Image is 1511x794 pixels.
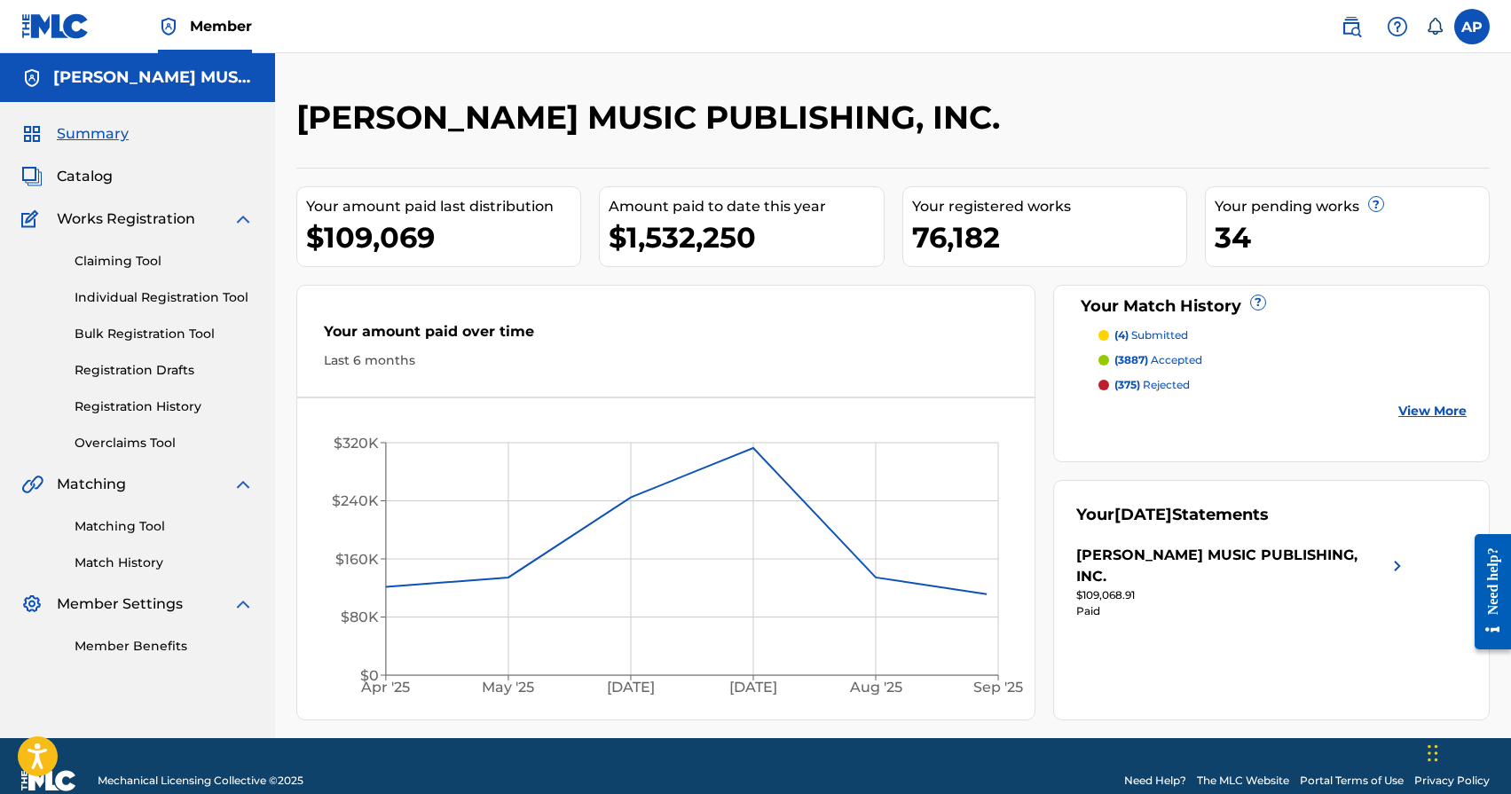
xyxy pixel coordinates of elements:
div: Paid [1076,603,1408,619]
img: Summary [21,123,43,145]
a: CatalogCatalog [21,166,113,187]
div: Your Match History [1076,295,1467,318]
a: Match History [75,554,254,572]
a: The MLC Website [1197,773,1289,789]
span: Works Registration [57,208,195,230]
a: Claiming Tool [75,252,254,271]
div: [PERSON_NAME] MUSIC PUBLISHING, INC. [1076,545,1387,587]
h2: [PERSON_NAME] MUSIC PUBLISHING, INC. [296,98,1009,138]
a: Registration Drafts [75,361,254,380]
div: 34 [1215,217,1489,257]
div: Your amount paid last distribution [306,196,580,217]
div: $109,068.91 [1076,587,1408,603]
a: (4) submitted [1098,327,1467,343]
tspan: $320K [334,435,379,452]
tspan: May '25 [483,680,535,696]
div: Last 6 months [324,351,1008,370]
span: Member Settings [57,594,183,615]
tspan: $160K [335,551,379,568]
a: Overclaims Tool [75,434,254,452]
img: Accounts [21,67,43,89]
img: help [1387,16,1408,37]
img: Catalog [21,166,43,187]
img: MLC Logo [21,13,90,39]
a: Registration History [75,397,254,416]
span: ? [1251,295,1265,310]
a: (375) rejected [1098,377,1467,393]
tspan: $240K [332,492,379,509]
span: Member [190,16,252,36]
tspan: [DATE] [607,680,655,696]
div: Your registered works [912,196,1186,217]
tspan: Sep '25 [974,680,1024,696]
img: Top Rightsholder [158,16,179,37]
a: Bulk Registration Tool [75,325,254,343]
div: Drag [1428,727,1438,780]
iframe: Resource Center [1461,521,1511,664]
img: Works Registration [21,208,44,230]
a: Member Benefits [75,637,254,656]
span: Matching [57,474,126,495]
span: ? [1369,197,1383,211]
a: [PERSON_NAME] MUSIC PUBLISHING, INC.right chevron icon$109,068.91Paid [1076,545,1408,619]
h5: MAXIMO AGUIRRE MUSIC PUBLISHING, INC. [53,67,254,88]
tspan: Aug '25 [849,680,902,696]
div: $109,069 [306,217,580,257]
a: Need Help? [1124,773,1186,789]
img: Member Settings [21,594,43,615]
a: View More [1398,402,1467,421]
div: $1,532,250 [609,217,883,257]
div: 76,182 [912,217,1186,257]
span: (4) [1114,328,1129,342]
div: Notifications [1426,18,1444,35]
span: Summary [57,123,129,145]
a: Individual Registration Tool [75,288,254,307]
div: Your Statements [1076,503,1269,527]
img: expand [232,474,254,495]
div: Help [1380,9,1415,44]
tspan: [DATE] [730,680,778,696]
iframe: Chat Widget [1422,709,1511,794]
a: Public Search [1334,9,1369,44]
tspan: $80K [341,609,379,625]
a: Portal Terms of Use [1300,773,1404,789]
div: Amount paid to date this year [609,196,883,217]
span: (3887) [1114,353,1148,366]
tspan: Apr '25 [361,680,411,696]
p: submitted [1114,327,1188,343]
span: Mechanical Licensing Collective © 2025 [98,773,303,789]
img: Matching [21,474,43,495]
a: Privacy Policy [1414,773,1490,789]
span: [DATE] [1114,505,1172,524]
span: (375) [1114,378,1140,391]
img: expand [232,594,254,615]
a: Matching Tool [75,517,254,536]
div: Your amount paid over time [324,321,1008,351]
p: accepted [1114,352,1202,368]
img: search [1341,16,1362,37]
img: logo [21,770,76,791]
div: User Menu [1454,9,1490,44]
tspan: $0 [360,667,379,684]
div: Your pending works [1215,196,1489,217]
span: Catalog [57,166,113,187]
img: expand [232,208,254,230]
img: right chevron icon [1387,545,1408,587]
p: rejected [1114,377,1190,393]
a: SummarySummary [21,123,129,145]
a: (3887) accepted [1098,352,1467,368]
